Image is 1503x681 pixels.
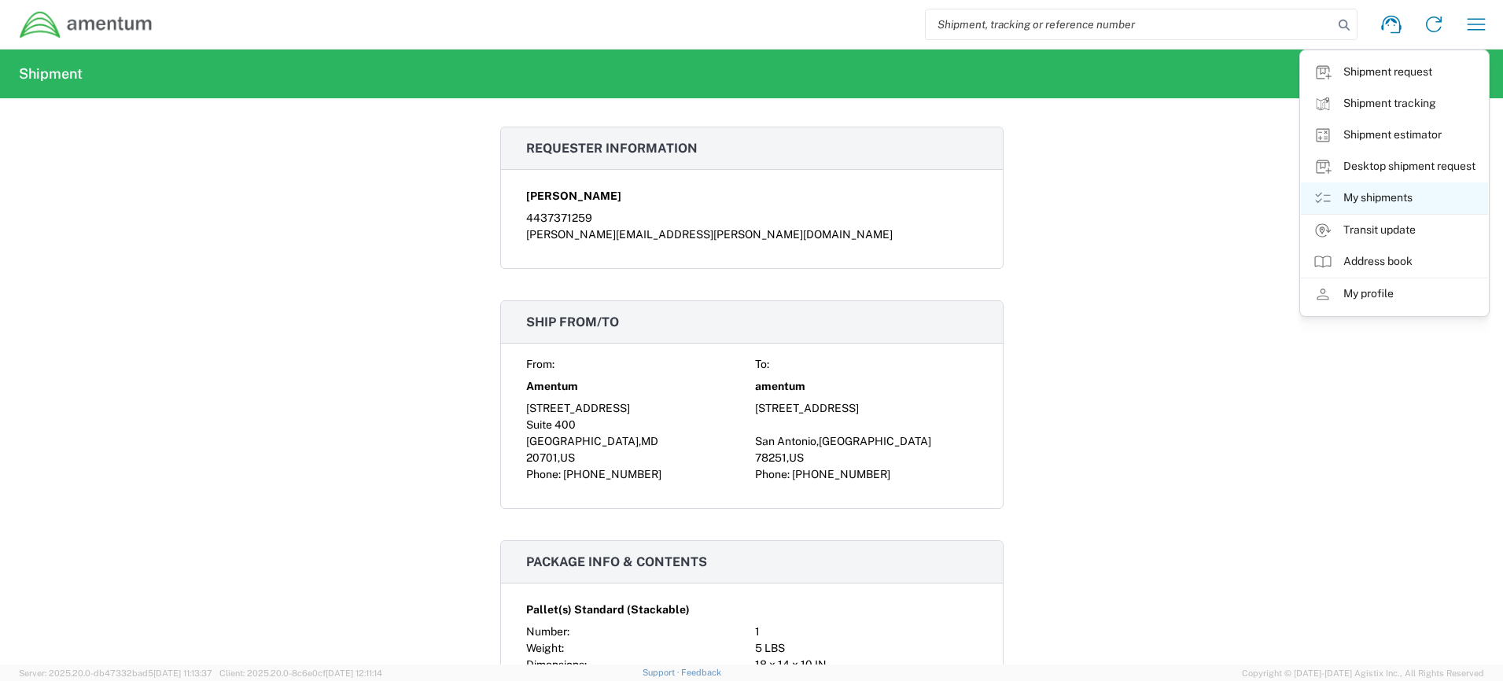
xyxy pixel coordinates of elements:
div: 5 LBS [755,640,978,657]
span: 78251 [755,451,786,464]
span: Requester information [526,141,698,156]
span: , [639,435,641,447]
a: Shipment request [1301,57,1488,88]
a: Address book [1301,246,1488,278]
div: 18 x 14 x 10 IN [755,657,978,673]
span: Pallet(s) Standard (Stackable) [526,602,690,618]
div: [PERSON_NAME][EMAIL_ADDRESS][PERSON_NAME][DOMAIN_NAME] [526,226,978,243]
span: US [789,451,804,464]
div: 1 [755,624,978,640]
a: Shipment estimator [1301,120,1488,151]
span: [PHONE_NUMBER] [792,468,890,480]
span: Weight: [526,642,564,654]
span: Number: [526,625,569,638]
img: dyncorp [19,10,153,39]
span: San Antonio [755,435,816,447]
a: Transit update [1301,215,1488,246]
span: Client: 2025.20.0-8c6e0cf [219,668,382,678]
span: US [560,451,575,464]
span: , [786,451,789,464]
span: Copyright © [DATE]-[DATE] Agistix Inc., All Rights Reserved [1242,666,1484,680]
span: [DATE] 12:11:14 [326,668,382,678]
span: Ship from/to [526,315,619,329]
a: My profile [1301,278,1488,310]
a: Desktop shipment request [1301,151,1488,182]
span: [PERSON_NAME] [526,188,621,204]
div: [STREET_ADDRESS] [755,400,978,417]
div: Suite 400 [526,417,749,433]
span: Package info & contents [526,554,707,569]
span: [DATE] 11:13:37 [153,668,212,678]
span: [PHONE_NUMBER] [563,468,661,480]
span: , [558,451,560,464]
span: MD [641,435,658,447]
span: Dimensions: [526,658,587,671]
input: Shipment, tracking or reference number [926,9,1333,39]
span: [GEOGRAPHIC_DATA] [819,435,931,447]
div: [STREET_ADDRESS] [526,400,749,417]
a: Shipment tracking [1301,88,1488,120]
span: From: [526,358,554,370]
a: My shipments [1301,182,1488,214]
a: Feedback [681,668,721,677]
span: Phone: [755,468,790,480]
span: 20701 [526,451,558,464]
div: 4437371259 [526,210,978,226]
span: [GEOGRAPHIC_DATA] [526,435,639,447]
h2: Shipment [19,64,83,83]
span: Phone: [526,468,561,480]
a: Support [643,668,682,677]
span: Server: 2025.20.0-db47332bad5 [19,668,212,678]
span: amentum [755,378,805,395]
span: To: [755,358,769,370]
span: Amentum [526,378,578,395]
span: , [816,435,819,447]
